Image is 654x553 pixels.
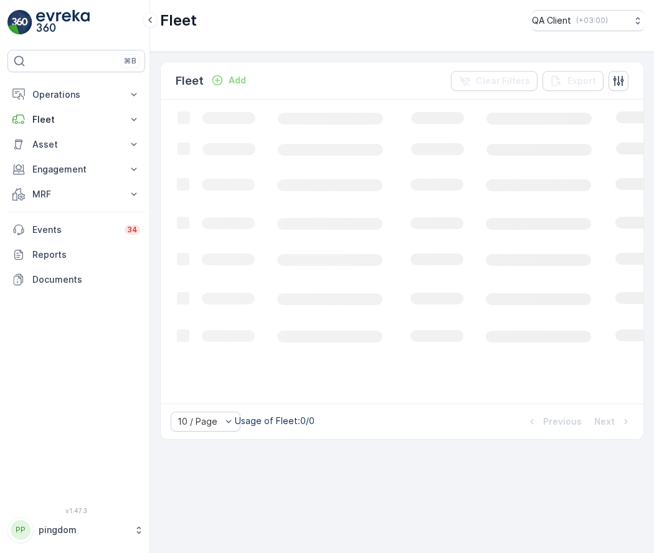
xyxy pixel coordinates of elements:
[7,82,145,107] button: Operations
[576,16,608,26] p: ( +03:00 )
[32,224,117,236] p: Events
[7,10,32,35] img: logo
[32,113,120,126] p: Fleet
[7,242,145,267] a: Reports
[7,157,145,182] button: Engagement
[11,520,31,540] div: PP
[7,507,145,514] span: v 1.47.3
[543,415,582,428] p: Previous
[206,73,251,88] button: Add
[594,415,615,428] p: Next
[524,414,583,429] button: Previous
[532,14,571,27] p: QA Client
[32,163,120,176] p: Engagement
[160,11,197,31] p: Fleet
[543,71,604,91] button: Export
[127,225,138,235] p: 34
[7,267,145,292] a: Documents
[235,415,315,427] p: Usage of Fleet : 0/0
[36,10,90,35] img: logo_light-DOdMpM7g.png
[567,75,596,87] p: Export
[7,517,145,543] button: PPpingdom
[7,182,145,207] button: MRF
[39,524,128,536] p: pingdom
[7,107,145,132] button: Fleet
[32,273,140,286] p: Documents
[229,74,246,87] p: Add
[32,248,140,261] p: Reports
[593,414,633,429] button: Next
[532,10,644,31] button: QA Client(+03:00)
[32,88,120,101] p: Operations
[7,132,145,157] button: Asset
[32,138,120,151] p: Asset
[124,56,136,66] p: ⌘B
[176,72,204,90] p: Fleet
[32,188,120,201] p: MRF
[7,217,145,242] a: Events34
[451,71,538,91] button: Clear Filters
[476,75,530,87] p: Clear Filters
